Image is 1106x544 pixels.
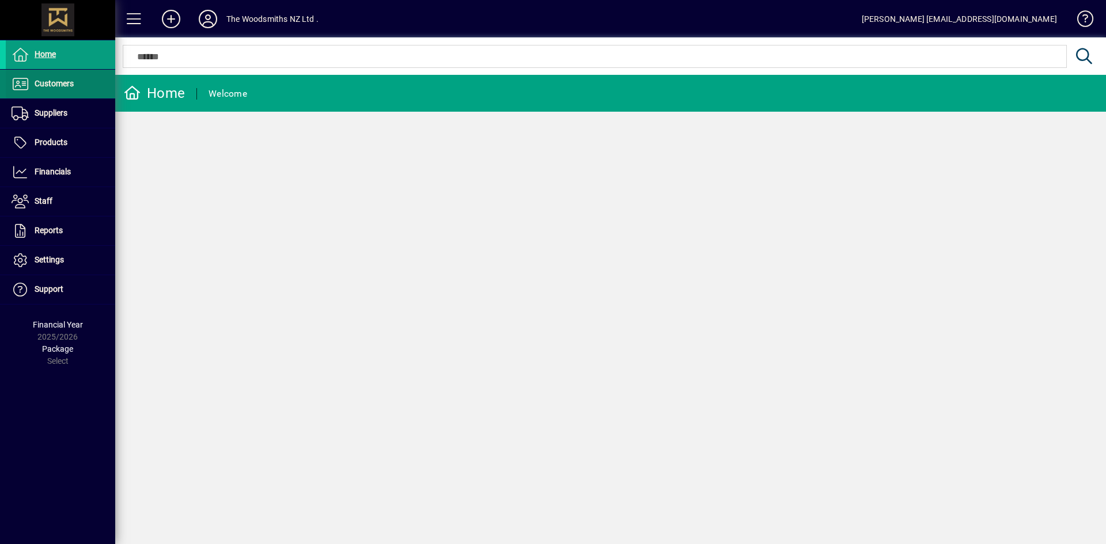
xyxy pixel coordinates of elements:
span: Financials [35,167,71,176]
div: [PERSON_NAME] [EMAIL_ADDRESS][DOMAIN_NAME] [862,10,1057,28]
a: Settings [6,246,115,275]
div: The Woodsmiths NZ Ltd . [226,10,319,28]
span: Home [35,50,56,59]
div: Home [124,84,185,102]
span: Settings [35,255,64,264]
span: Suppliers [35,108,67,117]
a: Reports [6,216,115,245]
button: Profile [190,9,226,29]
a: Knowledge Base [1069,2,1092,40]
span: Products [35,138,67,147]
a: Staff [6,187,115,216]
span: Reports [35,226,63,235]
a: Financials [6,158,115,187]
button: Add [153,9,190,29]
span: Staff [35,196,52,206]
span: Customers [35,79,74,88]
a: Products [6,128,115,157]
a: Suppliers [6,99,115,128]
span: Support [35,284,63,294]
a: Customers [6,70,115,98]
div: Welcome [209,85,247,103]
a: Support [6,275,115,304]
span: Financial Year [33,320,83,329]
span: Package [42,344,73,353]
